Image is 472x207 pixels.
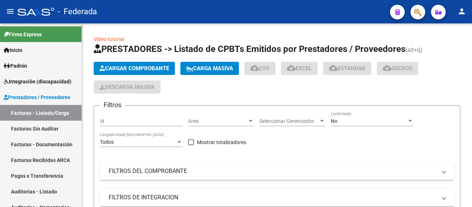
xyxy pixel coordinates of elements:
mat-icon: cloud_download [329,64,338,72]
span: (alt+q) [405,46,423,53]
span: Estandar [329,65,366,72]
button: Descarga Masiva [94,80,161,94]
span: Mostrar totalizadores [197,138,246,147]
mat-icon: menu [6,7,15,16]
mat-icon: cloud_download [383,64,392,72]
span: EXCEL [287,65,312,72]
span: Seleccionar Gerenciador [259,118,319,124]
span: - Federada [58,4,97,20]
span: Firma Express [4,30,42,38]
span: Inicio [4,46,22,54]
span: Padrón [4,62,27,70]
button: EXCEL [281,62,318,75]
span: CSV [250,65,270,72]
button: Gecros [377,62,418,75]
button: CSV [244,62,276,75]
span: Descarga Masiva [100,84,155,90]
mat-panel-title: FILTROS DEL COMPROBANTE [109,167,437,175]
span: No [331,118,337,124]
button: Estandar [323,62,371,75]
span: Gecros [383,65,412,72]
mat-icon: person [457,7,466,16]
button: Carga Masiva [180,62,239,75]
mat-expansion-panel-header: FILTROS DEL COMPROBANTE [100,162,454,180]
iframe: Intercom live chat [447,182,465,200]
mat-icon: cloud_download [250,64,259,72]
a: Video tutorial [94,36,124,42]
button: Cargar Comprobante [94,62,175,75]
span: Todos [100,139,114,145]
span: Carga Masiva [186,65,233,72]
mat-icon: cloud_download [287,64,296,72]
span: Prestadores / Proveedores [4,93,70,101]
mat-panel-title: FILTROS DE INTEGRACION [109,193,437,202]
span: PRESTADORES -> Listado de CPBTs Emitidos por Prestadores / Proveedores [94,44,405,54]
span: Cargar Comprobante [100,65,169,72]
span: Area [188,118,247,124]
h3: Filtros [100,100,125,110]
app-download-masive: Descarga masiva de comprobantes (adjuntos) [94,80,161,94]
span: Integración (discapacidad) [4,78,71,86]
mat-expansion-panel-header: FILTROS DE INTEGRACION [100,189,454,206]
